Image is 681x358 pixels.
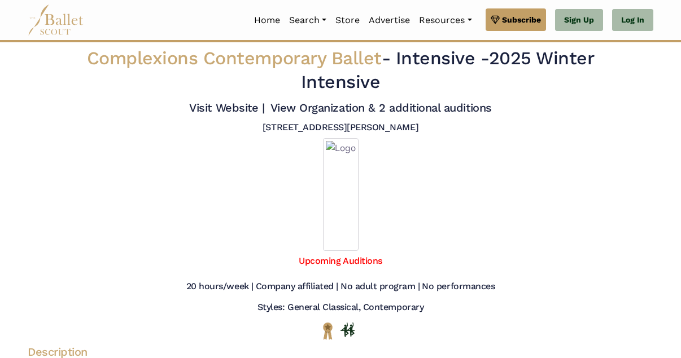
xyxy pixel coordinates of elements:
h5: Styles: General Classical, Contemporary [257,302,424,313]
span: Intensive - [396,47,489,69]
a: View Organization & 2 additional auditions [270,101,492,114]
img: Logo [323,138,359,251]
a: Log In [612,9,653,32]
span: Subscribe [502,14,541,26]
a: Search [285,8,331,32]
a: Upcoming Auditions [299,255,382,266]
a: Resources [414,8,476,32]
h5: [STREET_ADDRESS][PERSON_NAME] [263,122,418,134]
span: Complexions Contemporary Ballet [87,47,382,69]
a: Visit Website | [189,101,264,114]
h2: - 2025 Winter Intensive [81,47,600,94]
a: Home [250,8,285,32]
a: Sign Up [555,9,603,32]
h5: No performances [422,281,495,293]
a: Subscribe [486,8,546,31]
a: Store [331,8,364,32]
a: Advertise [364,8,414,32]
img: In Person [340,322,355,337]
h5: No adult program | [340,281,420,293]
img: National [321,322,335,339]
img: gem.svg [491,14,500,26]
h5: Company affiliated | [256,281,338,293]
h5: 20 hours/week | [186,281,254,293]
